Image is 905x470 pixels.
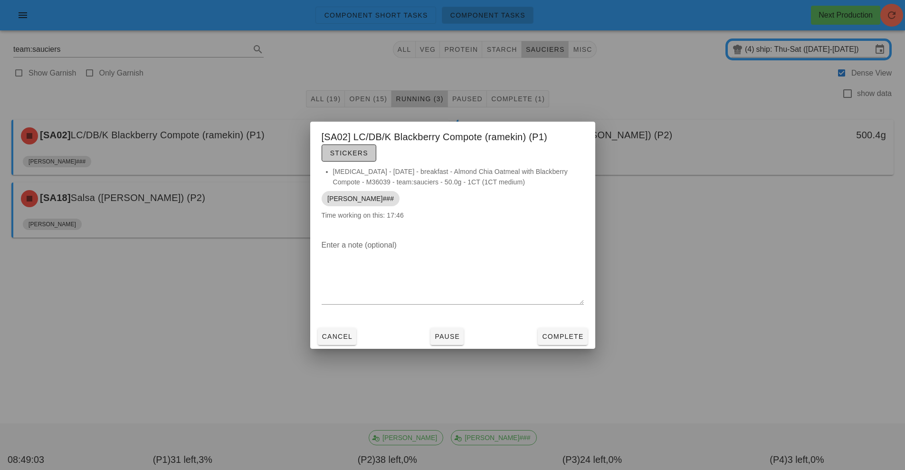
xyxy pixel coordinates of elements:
[434,333,460,340] span: Pause
[322,333,353,340] span: Cancel
[322,144,376,162] button: Stickers
[330,149,368,157] span: Stickers
[318,328,357,345] button: Cancel
[430,328,464,345] button: Pause
[310,166,595,230] div: Time working on this: 17:46
[333,166,584,187] li: [MEDICAL_DATA] - [DATE] - breakfast - Almond Chia Oatmeal with Blackberry Compote - M36039 - team...
[310,122,595,166] div: [SA02] LC/DB/K Blackberry Compote (ramekin) (P1)
[542,333,583,340] span: Complete
[327,191,394,206] span: [PERSON_NAME]###
[538,328,587,345] button: Complete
